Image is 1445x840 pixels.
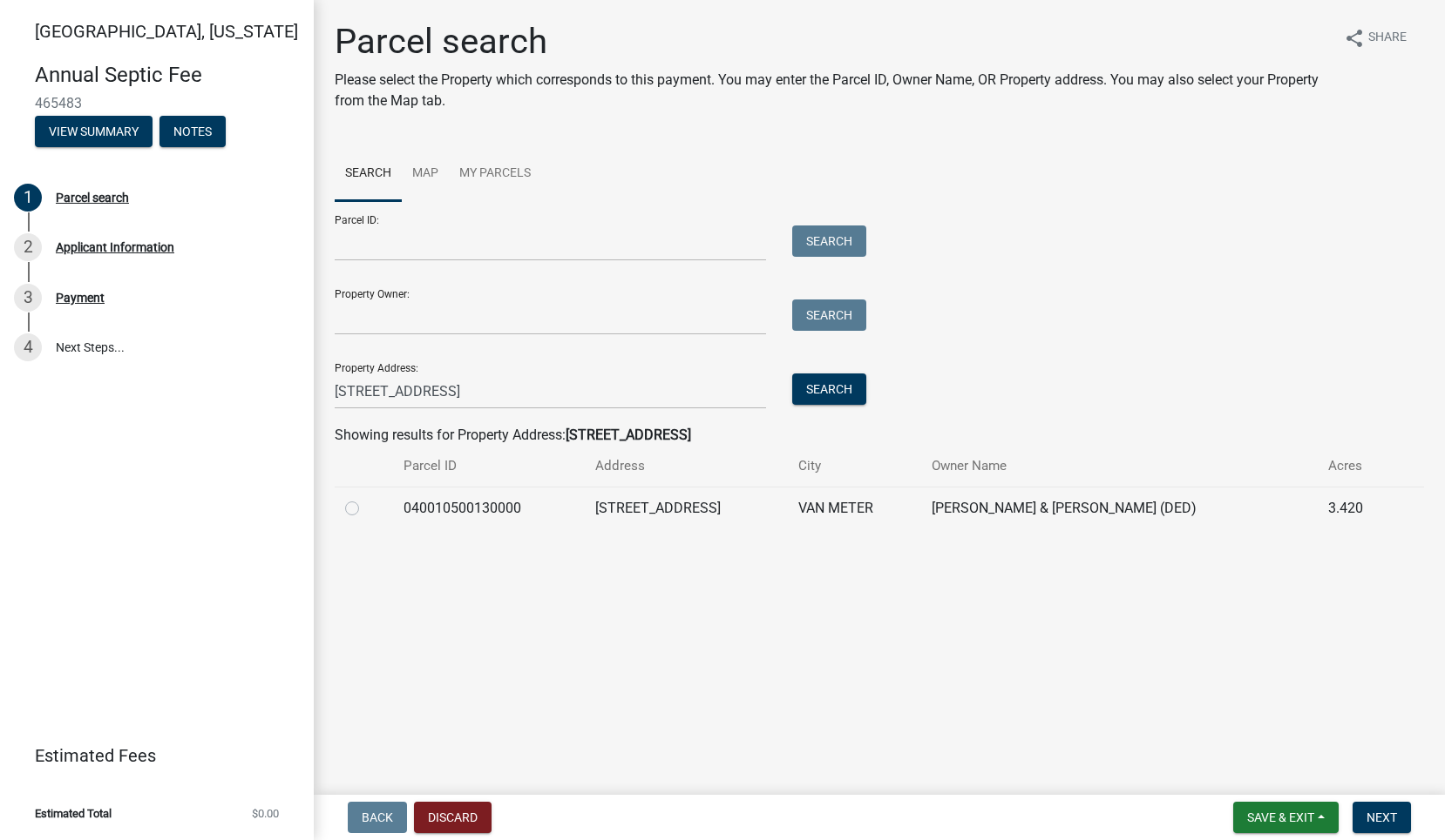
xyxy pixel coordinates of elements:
[252,808,279,819] span: $0.00
[35,125,153,139] wm-modal-confirm: Summary
[921,487,1318,529] td: [PERSON_NAME] & [PERSON_NAME] (DED)
[921,446,1318,487] th: Owner Name
[449,146,541,202] a: My Parcels
[56,241,174,253] div: Applicant Information
[56,192,129,204] div: Parcel search
[402,146,449,202] a: Map
[1353,802,1411,833] button: Next
[362,810,393,824] span: Back
[14,738,286,773] a: Estimated Fees
[566,427,691,443] strong: [STREET_ADDRESS]
[1367,810,1397,824] span: Next
[792,373,866,405] button: Search
[585,487,788,529] td: [STREET_ADDRESS]
[792,225,866,257] button: Search
[335,146,402,202] a: Search
[14,284,42,312] div: 3
[414,802,492,833] button: Discard
[1247,810,1314,824] span: Save & Exit
[393,487,586,529] td: 040010500130000
[14,233,42,261] div: 2
[1318,446,1395,487] th: Acres
[335,70,1330,111] p: Please select the Property which corresponds to this payment. You may enter the Parcel ID, Owner ...
[1330,21,1421,55] button: shareShare
[35,95,279,111] span: 465483
[1318,487,1395,529] td: 3.420
[335,425,1424,446] div: Showing results for Property Address:
[159,125,226,139] wm-modal-confirm: Notes
[348,802,407,833] button: Back
[14,184,42,212] div: 1
[788,487,921,529] td: VAN METER
[788,446,921,487] th: City
[792,299,866,331] button: Search
[35,63,300,88] h4: Annual Septic Fee
[159,116,226,147] button: Notes
[14,333,42,361] div: 4
[56,292,105,304] div: Payment
[1344,28,1365,49] i: share
[1368,28,1407,49] span: Share
[393,446,586,487] th: Parcel ID
[35,21,298,42] span: [GEOGRAPHIC_DATA], [US_STATE]
[585,446,788,487] th: Address
[35,116,153,147] button: View Summary
[335,21,1330,63] h1: Parcel search
[35,808,112,819] span: Estimated Total
[1233,802,1339,833] button: Save & Exit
